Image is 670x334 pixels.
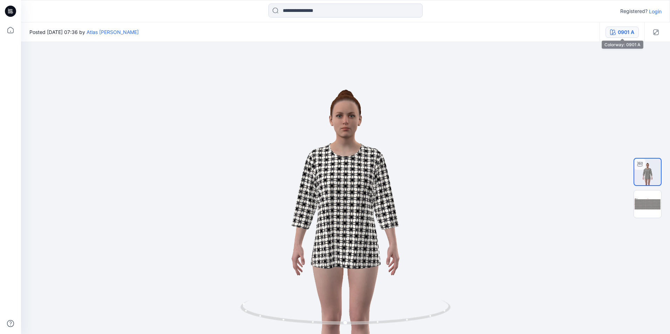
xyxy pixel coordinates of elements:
img: turntable-01-09-2025-05:38:45 [634,159,661,185]
div: 0901 A [618,28,634,36]
img: I 1459 IP GEO OPTION A [634,190,661,218]
button: 0901 A [606,27,639,38]
p: Registered? [620,7,648,15]
p: Login [649,8,662,15]
a: Atlas [PERSON_NAME] [87,29,139,35]
span: Posted [DATE] 07:36 by [29,28,139,36]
